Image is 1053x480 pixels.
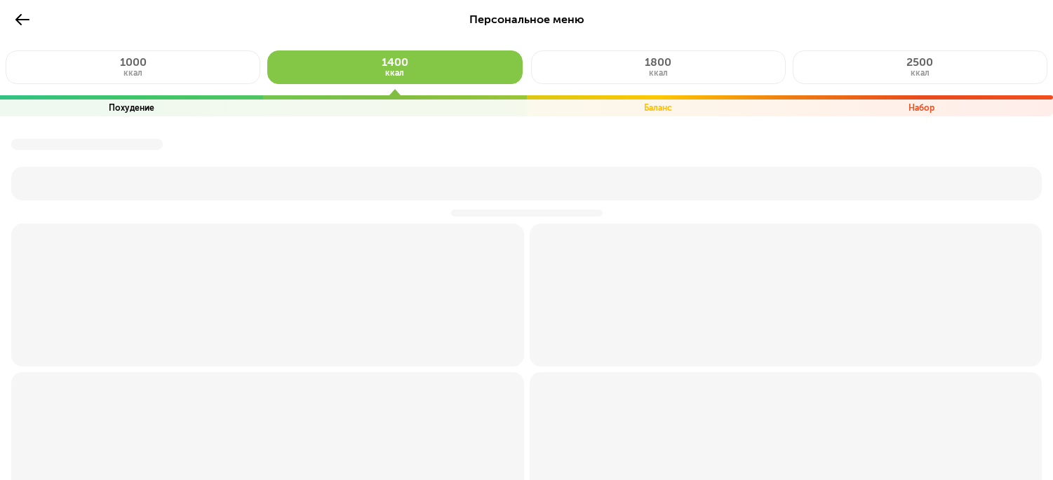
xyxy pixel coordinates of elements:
[911,68,930,78] span: ккал
[109,102,154,114] p: Похудение
[6,50,260,84] button: 1000ккал
[123,68,142,78] span: ккал
[644,102,672,114] p: Баланс
[645,55,671,69] span: 1800
[267,50,522,84] button: 1400ккал
[469,13,584,26] span: Персональное меню
[382,55,408,69] span: 1400
[908,102,934,114] p: Набор
[385,68,404,78] span: ккал
[531,50,786,84] button: 1800ккал
[793,50,1047,84] button: 2500ккал
[649,68,668,78] span: ккал
[906,55,933,69] span: 2500
[120,55,147,69] span: 1000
